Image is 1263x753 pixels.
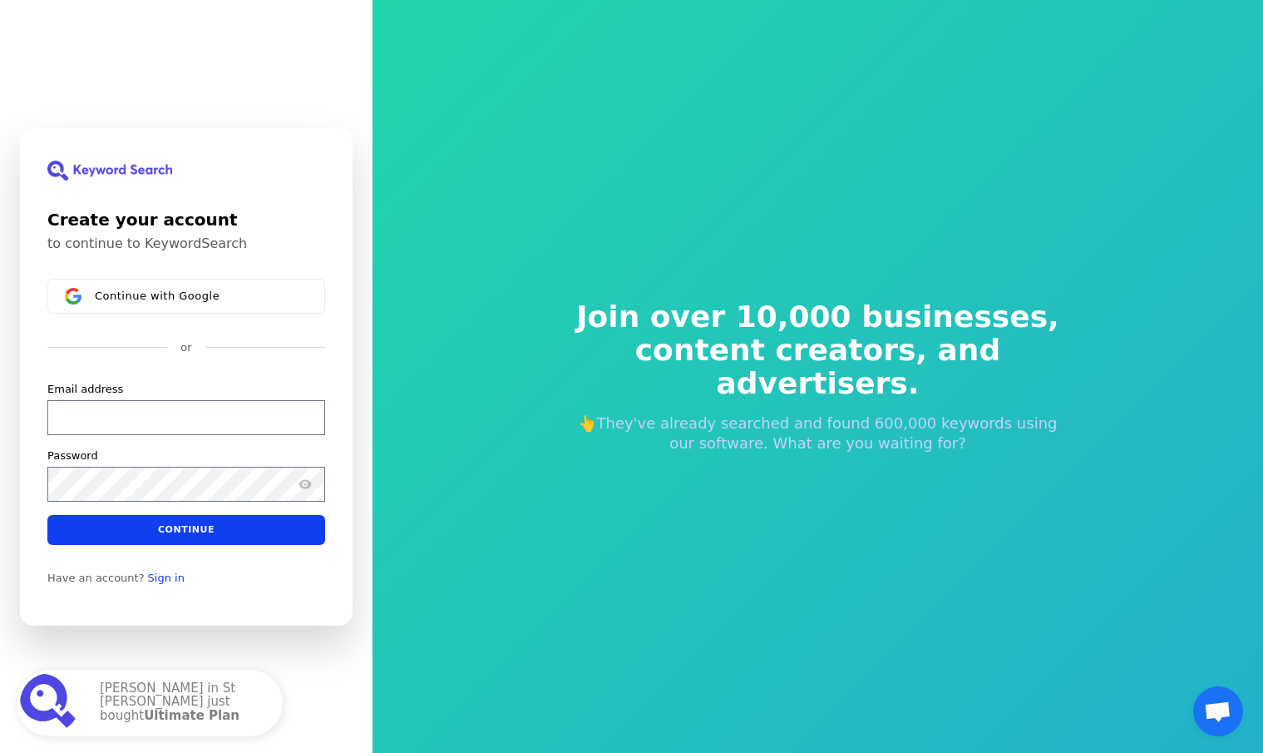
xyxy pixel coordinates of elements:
[295,473,315,493] button: Show password
[20,673,80,733] img: Ultimate Plan
[47,448,98,463] label: Password
[47,514,325,544] button: Continue
[95,289,220,302] span: Continue with Google
[47,279,325,314] button: Sign in with GoogleContinue with Google
[47,207,325,232] h1: Create your account
[180,340,191,355] p: or
[47,381,123,396] label: Email address
[47,571,145,584] span: Have an account?
[148,571,185,584] a: Sign in
[47,235,325,252] p: to continue to KeywordSearch
[47,161,172,181] img: KeywordSearch
[1193,686,1243,736] a: Mở cuộc trò chuyện
[565,300,1071,334] span: Join over 10,000 businesses,
[565,414,1071,453] p: 👆They've already searched and found 600,000 keywords using our software. What are you waiting for?
[144,708,239,723] strong: Ultimate Plan
[100,681,266,726] p: [PERSON_NAME] in St [PERSON_NAME] just bought
[65,288,81,305] img: Sign in with Google
[565,334,1071,400] span: content creators, and advertisers.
